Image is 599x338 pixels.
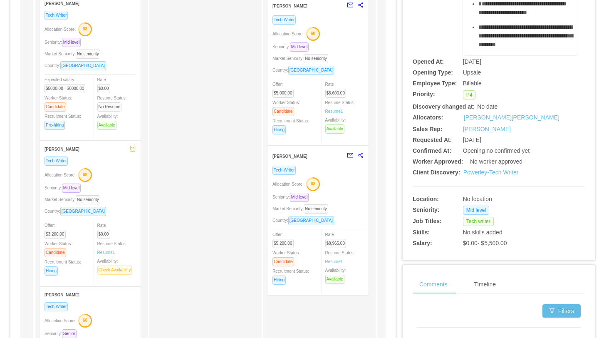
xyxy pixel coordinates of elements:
b: Employee Type: [413,80,457,87]
span: $3,200.00 [45,230,66,239]
button: 68 [304,177,320,190]
span: Candidate [45,248,66,257]
span: Tech writer [463,217,494,226]
strong: [PERSON_NAME] [272,4,307,8]
span: Tech Writer [272,166,296,175]
span: Worker Status: [272,100,300,114]
span: Availability: [97,259,136,272]
span: Recruitment Status: [272,119,309,132]
span: Mid level [290,193,309,202]
span: No seniority [76,195,100,204]
span: Check Availability [97,266,132,275]
text: 68 [83,318,88,323]
span: [GEOGRAPHIC_DATA] [288,66,334,75]
button: icon: filterFilters [542,304,581,318]
span: Worker Status: [45,241,72,255]
span: Seniority: [272,45,312,49]
span: Allocation Score: [272,32,304,36]
span: Country: [45,63,109,68]
span: Allocation Score: [45,27,76,32]
div: Comments [413,275,454,294]
span: Tech Writer [45,157,68,166]
span: [GEOGRAPHIC_DATA] [60,61,106,70]
span: Resume Status: [97,241,127,255]
b: Confirmed At: [413,147,451,154]
b: Salary: [413,240,432,246]
span: $5000.00 - $8000.00 [45,84,85,93]
span: Market Seniority: [45,52,104,56]
span: Mid level [62,184,81,193]
span: Rate [97,77,114,91]
b: Seniority: [413,206,440,213]
span: Available [325,275,344,284]
span: Offer: [272,232,297,246]
span: share-alt [358,152,364,158]
span: $5,000.00 [272,89,294,98]
span: Mid level [62,38,81,47]
a: [PERSON_NAME] [512,113,559,122]
div: Timeline [468,275,502,294]
strong: [PERSON_NAME] [45,293,79,297]
span: Market Seniority: [272,206,332,211]
span: [GEOGRAPHIC_DATA] [60,207,106,216]
b: Job Titles: [413,218,442,224]
button: mail [343,149,354,162]
b: Discovery changed at: [413,103,475,110]
span: $5,200.00 [272,239,294,248]
span: Rate [325,232,350,246]
strong: [PERSON_NAME] [272,154,307,159]
span: Availability: [325,268,348,281]
span: Country: [272,218,337,223]
text: 68 [311,31,316,36]
span: Mid level [463,206,489,215]
span: Country: [45,209,109,214]
b: Opening Type: [413,69,453,76]
b: Allocators: [413,114,443,121]
span: Available [325,124,344,134]
a: Resume1 [97,249,115,256]
span: [DATE] [463,58,481,65]
text: 68 [311,181,316,186]
span: Offer: [272,82,297,95]
span: Rate [97,223,114,236]
button: 68 [76,22,92,35]
button: 68 [304,27,320,40]
span: Billable [463,80,482,87]
span: $0.00 - $5,500.00 [463,240,507,246]
span: Candidate [272,257,294,266]
span: No seniority [76,50,100,59]
span: [GEOGRAPHIC_DATA] [288,216,334,225]
span: P4 [463,90,476,99]
span: Resume Status: [325,251,355,264]
span: Market Seniority: [272,56,332,61]
span: Candidate [272,107,294,116]
span: Hiring [272,125,286,134]
b: Worker Approved: [413,158,463,165]
a: Powerley-Tech Writer [463,169,519,176]
b: Skills: [413,229,430,236]
a: [PERSON_NAME] [464,113,512,122]
strong: [PERSON_NAME] [45,147,79,152]
span: Worker Status: [45,96,72,109]
text: 68 [83,172,88,177]
span: Recruitment Status: [45,260,81,273]
span: Seniority: [45,186,84,190]
span: Availability: [325,118,348,131]
span: Allocation Score: [45,173,76,177]
span: Resume Status: [325,100,355,114]
b: Opened At: [413,58,444,65]
span: No date [477,103,498,110]
span: No seniority [304,204,328,214]
span: Tech Writer [45,11,68,20]
span: Available [97,121,116,130]
span: Hiring [45,266,58,276]
span: Market Seniority: [45,197,104,202]
span: Expected salary: [45,77,89,91]
span: Seniority: [45,331,80,336]
span: Tech Writer [272,15,296,25]
span: robot [130,146,136,152]
text: 68 [83,26,88,31]
span: Pre-hiring [45,121,65,130]
span: Resume Status: [97,96,127,109]
div: No location [463,195,549,204]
